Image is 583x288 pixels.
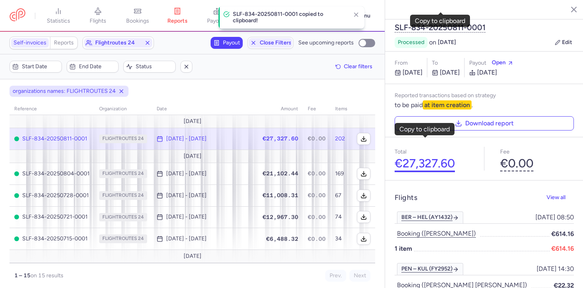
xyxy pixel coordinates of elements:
[99,134,147,143] span: FLIGHTROUTES 24
[438,39,456,46] span: [DATE]
[99,169,147,178] span: FLIGHTROUTES 24
[330,228,352,250] td: 34
[263,135,298,142] span: €27,327.60
[330,128,352,150] td: 202
[551,244,574,253] span: €614.16
[330,184,352,206] td: 67
[547,194,566,200] span: View all
[78,7,118,25] a: flights
[167,17,188,25] span: reports
[395,68,422,77] p: [DATE]
[126,17,149,25] span: bookings
[432,68,460,77] p: [DATE]
[47,17,70,25] span: statistics
[469,68,574,77] p: [DATE]
[395,37,456,48] div: on
[395,193,417,202] h4: Flights
[14,272,31,279] strong: 1 – 15
[14,236,90,242] span: SLF-834-20250715-0001
[263,214,298,220] span: €12,967.30
[123,61,176,73] button: Status
[538,190,574,205] button: View all
[67,61,119,73] button: End date
[233,11,347,24] h4: SLF-834-20250811-0001 copied to clipboard!
[10,103,94,115] th: reference
[395,157,455,171] button: €27,327.60
[399,126,450,133] div: Copy to clipboard
[22,63,59,70] span: Start date
[308,192,326,198] span: €0.00
[14,171,90,177] span: SLF-834-20250804-0001
[303,103,330,115] th: fee
[395,100,574,110] p: to be paid .
[166,192,207,199] time: [DATE] - [DATE]
[79,63,116,70] span: End date
[82,36,154,49] button: flightroutes 24
[308,135,326,142] span: €0.00
[10,61,62,73] button: Start date
[308,170,326,177] span: €0.00
[395,23,485,32] button: SLF-834-20250811-0001
[344,63,372,69] span: Clear filters
[52,38,76,48] a: Reports
[184,118,201,125] span: [DATE]
[423,100,472,109] b: at item creation
[99,213,147,222] span: FLIGHTROUTES 24
[184,153,201,159] span: [DATE]
[432,58,460,68] p: to
[308,214,326,220] span: €0.00
[395,228,478,239] button: Booking ([PERSON_NAME])
[325,270,346,282] button: Prev.
[31,272,63,279] span: on 15 results
[14,214,90,220] span: SLF-834-20250721-0001
[166,214,207,220] time: [DATE] - [DATE]
[469,58,574,68] div: Payout
[395,90,574,100] p: Reported transactions based on strategy
[263,192,298,198] span: €11,008.31
[298,40,354,46] span: See upcoming reports
[395,244,574,253] p: 1 item
[491,59,514,67] button: Open
[211,37,243,49] button: Payout
[184,253,201,259] span: [DATE]
[14,136,90,142] span: SLF-834-20250811-0001
[395,147,468,157] p: Total
[99,191,147,200] span: FLIGHTROUTES 24
[10,8,25,23] a: CitizenPlane red outlined logo
[415,17,465,25] div: Copy to clipboard
[13,87,116,95] span: organizations names: FLIGHTROUTES 24
[553,38,574,46] button: Edit
[330,263,352,285] td: 32
[166,236,207,242] time: [DATE] - [DATE]
[330,103,352,115] th: items
[535,214,574,221] span: [DATE] 08:50
[500,157,533,171] button: €0.00
[118,7,157,25] a: bookings
[94,103,152,115] th: organization
[308,236,326,242] span: €0.00
[395,116,574,131] button: Download report
[266,236,298,242] span: €6,488.32
[95,40,141,46] span: flightroutes 24
[500,147,574,157] p: Fee
[38,7,78,25] a: statistics
[11,38,49,48] a: Self-invoices
[99,234,147,243] span: FLIGHTROUTES 24
[263,170,298,177] span: €21,102.44
[90,17,106,25] span: flights
[207,17,227,25] span: payouts
[260,40,291,46] span: Close filters
[330,163,352,184] td: 169
[330,206,352,228] td: 74
[349,270,370,282] button: Next
[397,211,463,223] a: BER – HEL (AY1432)
[397,263,463,275] a: PEN – KUL (FY2952)
[258,103,303,115] th: amount
[14,192,90,199] span: SLF-834-20250728-0001
[395,58,422,68] p: From
[166,136,207,142] time: [DATE] - [DATE]
[537,265,574,273] span: [DATE] 14:30
[551,229,574,239] span: €614.16
[166,171,207,177] time: [DATE] - [DATE]
[152,103,258,115] th: date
